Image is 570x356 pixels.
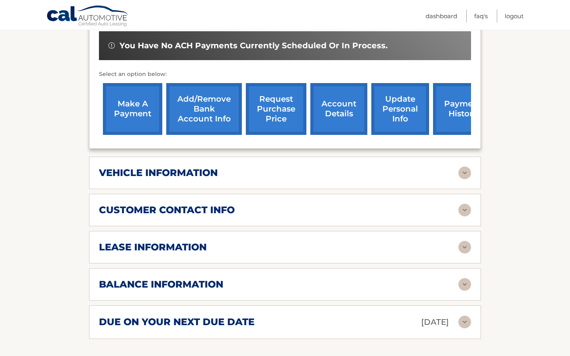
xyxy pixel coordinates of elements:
a: Cal Automotive [46,5,129,28]
a: request purchase price [246,83,306,135]
a: Dashboard [426,9,457,23]
img: accordion-rest.svg [458,204,471,216]
img: alert-white.svg [108,42,115,49]
a: Logout [505,9,524,23]
p: Select an option below: [99,70,471,79]
a: Add/Remove bank account info [166,83,242,135]
h2: balance information [99,278,223,290]
img: accordion-rest.svg [458,167,471,179]
a: update personal info [371,83,429,135]
h2: lease information [99,241,207,253]
span: You have no ACH payments currently scheduled or in process. [120,41,388,51]
a: payment history [433,83,492,135]
img: accordion-rest.svg [458,316,471,328]
h2: vehicle information [99,167,218,179]
p: [DATE] [421,315,449,329]
img: accordion-rest.svg [458,278,471,291]
a: make a payment [103,83,162,135]
a: FAQ's [474,9,488,23]
h2: due on your next due date [99,316,255,328]
h2: customer contact info [99,204,235,216]
a: account details [310,83,367,135]
img: accordion-rest.svg [458,241,471,254]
